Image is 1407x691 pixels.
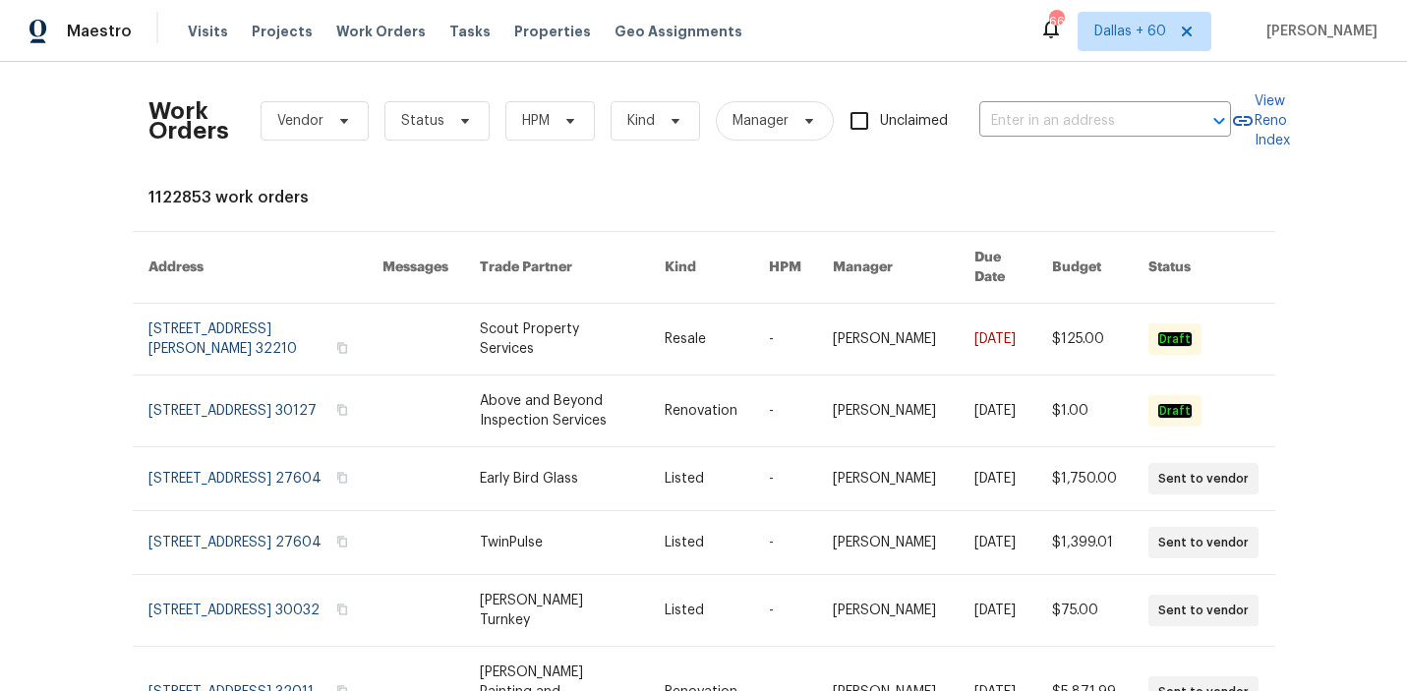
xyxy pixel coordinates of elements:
[627,111,655,131] span: Kind
[753,447,817,511] td: -
[449,25,491,38] span: Tasks
[817,375,959,447] td: [PERSON_NAME]
[367,232,464,304] th: Messages
[979,106,1176,137] input: Enter in an address
[817,447,959,511] td: [PERSON_NAME]
[1049,12,1063,31] div: 664
[753,511,817,575] td: -
[649,575,753,647] td: Listed
[753,375,817,447] td: -
[277,111,323,131] span: Vendor
[188,22,228,41] span: Visits
[464,447,649,511] td: Early Bird Glass
[333,469,351,487] button: Copy Address
[148,101,229,141] h2: Work Orders
[649,511,753,575] td: Listed
[733,111,789,131] span: Manager
[1036,232,1133,304] th: Budget
[1133,232,1274,304] th: Status
[649,375,753,447] td: Renovation
[252,22,313,41] span: Projects
[959,232,1037,304] th: Due Date
[464,232,649,304] th: Trade Partner
[1259,22,1378,41] span: [PERSON_NAME]
[615,22,742,41] span: Geo Assignments
[522,111,550,131] span: HPM
[817,511,959,575] td: [PERSON_NAME]
[1205,107,1233,135] button: Open
[649,447,753,511] td: Listed
[333,339,351,357] button: Copy Address
[464,575,649,647] td: [PERSON_NAME] Turnkey
[133,232,368,304] th: Address
[1231,91,1290,150] a: View Reno Index
[333,601,351,618] button: Copy Address
[336,22,426,41] span: Work Orders
[880,111,948,132] span: Unclaimed
[333,533,351,550] button: Copy Address
[753,304,817,375] td: -
[514,22,591,41] span: Properties
[817,232,959,304] th: Manager
[148,188,1260,207] div: 1122853 work orders
[649,304,753,375] td: Resale
[464,304,649,375] td: Scout Property Services
[464,511,649,575] td: TwinPulse
[649,232,753,304] th: Kind
[1094,22,1166,41] span: Dallas + 60
[333,401,351,419] button: Copy Address
[817,575,959,647] td: [PERSON_NAME]
[401,111,444,131] span: Status
[67,22,132,41] span: Maestro
[817,304,959,375] td: [PERSON_NAME]
[464,375,649,447] td: Above and Beyond Inspection Services
[753,232,817,304] th: HPM
[753,575,817,647] td: -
